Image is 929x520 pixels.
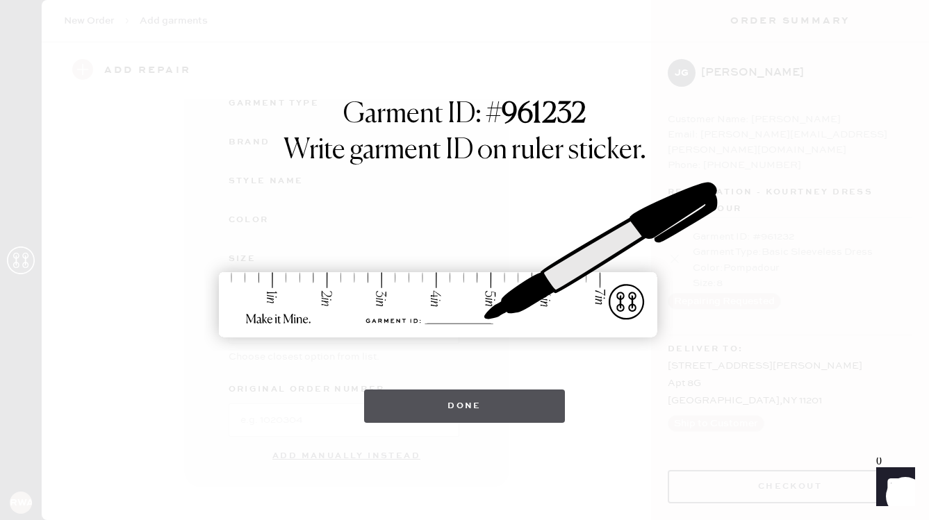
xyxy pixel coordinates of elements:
img: ruler-sticker-sharpie.svg [204,146,725,376]
h1: Write garment ID on ruler sticker. [283,134,646,167]
h1: Garment ID: # [343,98,586,134]
strong: 961232 [502,101,586,128]
iframe: Front Chat [863,458,923,517]
button: Done [364,389,565,423]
